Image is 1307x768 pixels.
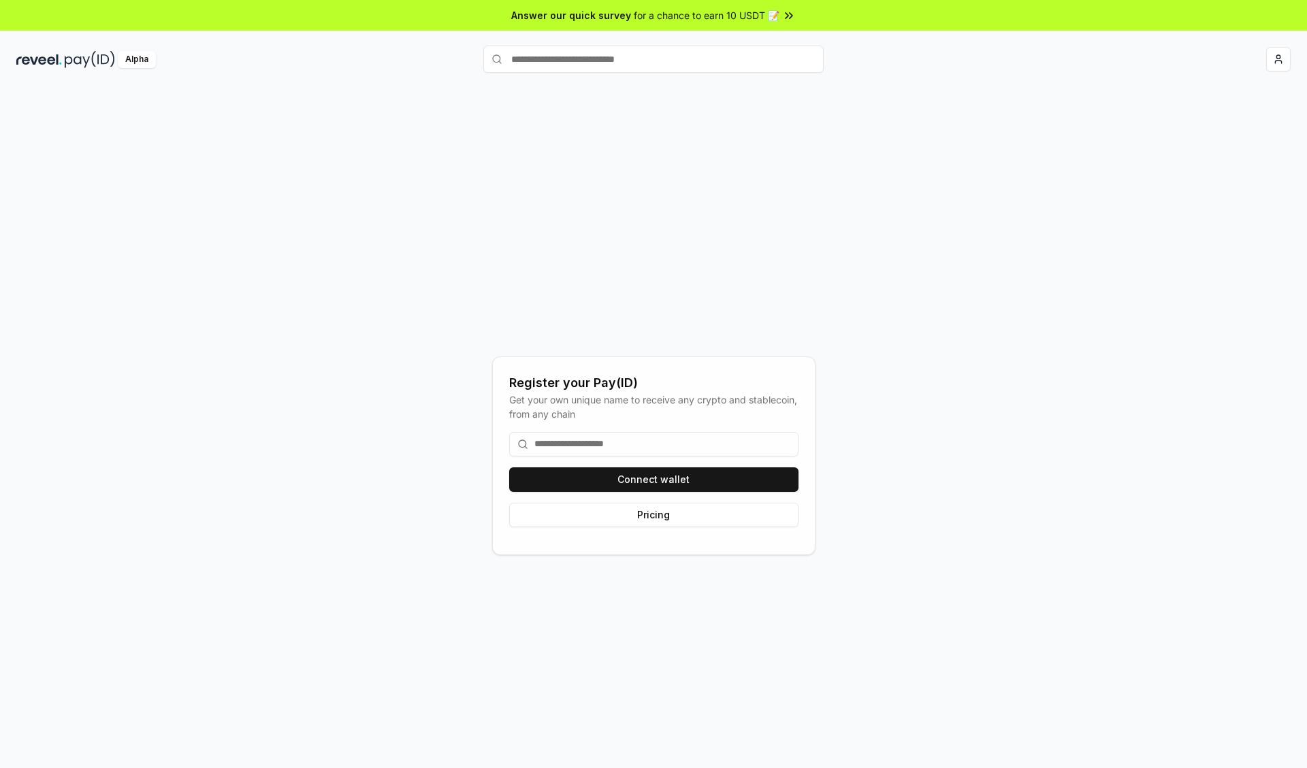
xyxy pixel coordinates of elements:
div: Get your own unique name to receive any crypto and stablecoin, from any chain [509,393,798,421]
img: reveel_dark [16,51,62,68]
button: Pricing [509,503,798,527]
div: Alpha [118,51,156,68]
div: Register your Pay(ID) [509,373,798,393]
span: Answer our quick survey [511,8,631,22]
button: Connect wallet [509,467,798,492]
span: for a chance to earn 10 USDT 📝 [634,8,779,22]
img: pay_id [65,51,115,68]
